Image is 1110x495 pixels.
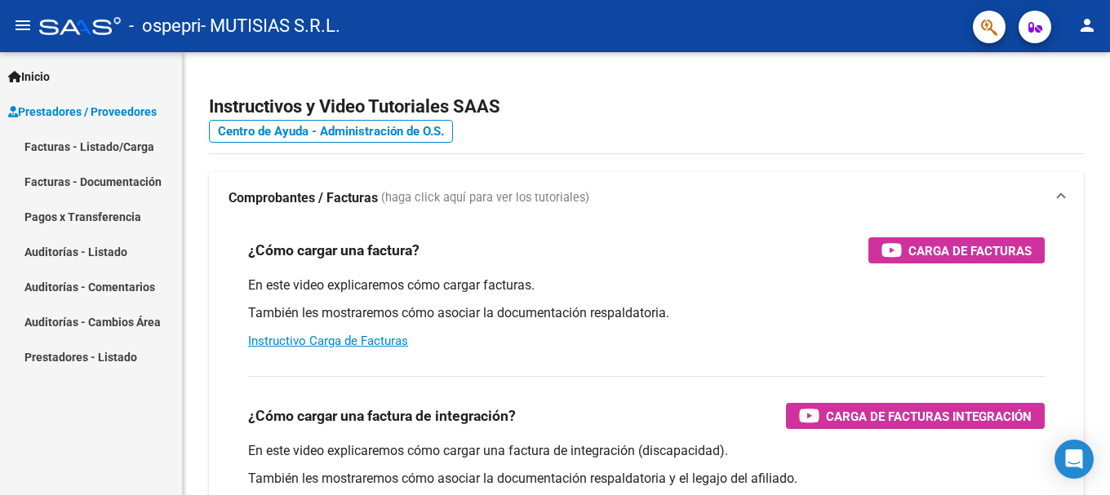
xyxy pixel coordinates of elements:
[248,442,1045,460] p: En este video explicaremos cómo cargar una factura de integración (discapacidad).
[129,8,201,44] span: - ospepri
[248,276,1045,294] p: En este video explicaremos cómo cargar facturas.
[248,304,1045,322] p: También les mostraremos cómo asociar la documentación respaldatoria.
[908,241,1032,261] span: Carga de Facturas
[1054,440,1094,479] div: Open Intercom Messenger
[8,68,50,86] span: Inicio
[229,189,378,207] strong: Comprobantes / Facturas
[381,189,589,207] span: (haga click aquí para ver los tutoriales)
[248,239,420,262] h3: ¿Cómo cargar una factura?
[248,334,408,348] a: Instructivo Carga de Facturas
[248,470,1045,488] p: También les mostraremos cómo asociar la documentación respaldatoria y el legajo del afiliado.
[209,120,453,143] a: Centro de Ayuda - Administración de O.S.
[209,91,1084,122] h2: Instructivos y Video Tutoriales SAAS
[786,403,1045,429] button: Carga de Facturas Integración
[248,404,516,427] h3: ¿Cómo cargar una factura de integración?
[201,8,340,44] span: - MUTISIAS S.R.L.
[209,172,1084,224] mat-expansion-panel-header: Comprobantes / Facturas (haga click aquí para ver los tutoriales)
[1077,15,1097,35] mat-icon: person
[826,406,1032,426] span: Carga de Facturas Integración
[868,237,1045,263] button: Carga de Facturas
[13,15,33,35] mat-icon: menu
[8,103,157,121] span: Prestadores / Proveedores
